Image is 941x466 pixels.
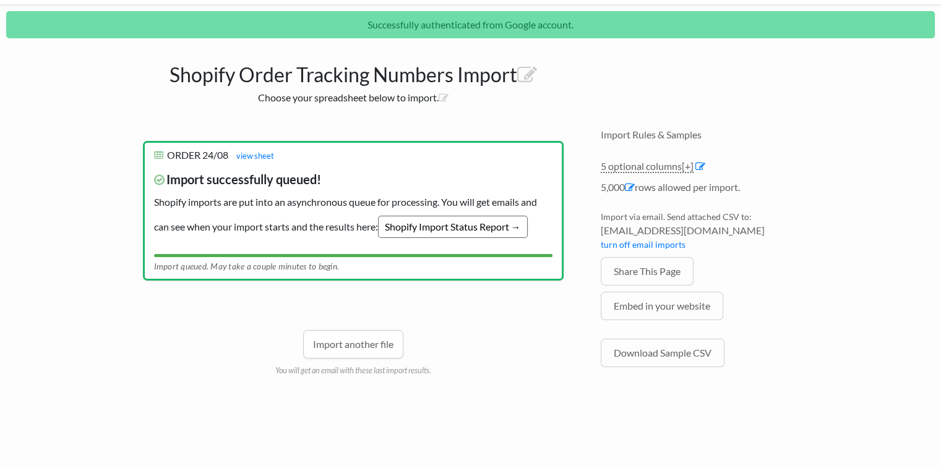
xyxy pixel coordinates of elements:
div: Import queued. May take a couple minutes to begin. [154,257,552,273]
a: Share This Page [601,257,694,286]
div: Mots-clés [154,73,189,81]
img: website_grey.svg [20,32,30,42]
li: Import via email. Send attached CSV to: [601,210,811,257]
span: Import successfully queued! [154,170,552,195]
a: Embed in your website [601,292,723,320]
img: tab_keywords_by_traffic_grey.svg [140,72,150,82]
div: Domaine: [DOMAIN_NAME] [32,32,140,42]
span: ORDER 24/08 [167,149,228,161]
a: Import another file [303,330,403,358]
h2: Choose your spreadsheet below to import. [131,91,576,103]
p: Shopify imports are put into an asynchronous queue for processing. You will get emails and can se... [154,161,552,244]
span: [+] [682,160,694,172]
span: [EMAIL_ADDRESS][DOMAIN_NAME] [601,223,811,238]
h1: Shopify Order Tracking Numbers Import [131,57,576,87]
div: Domaine [64,73,95,81]
a: view sheet [230,151,274,161]
img: tab_domain_overview_orange.svg [50,72,60,82]
img: logo_orange.svg [20,20,30,30]
a: turn off email imports [601,239,685,250]
p: You will get an email with these last import results. [143,358,564,376]
iframe: Drift Widget Chat Controller [879,404,926,451]
a: Shopify Import Status Report → [378,216,528,238]
h4: Import Rules & Samples [601,129,811,140]
a: 5 optional columns[+] [601,160,694,173]
li: 5,000 rows allowed per import. [601,180,811,201]
div: v 4.0.25 [35,20,61,30]
a: Download Sample CSV [601,339,724,367]
p: Successfully authenticated from Google account. [6,11,935,38]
